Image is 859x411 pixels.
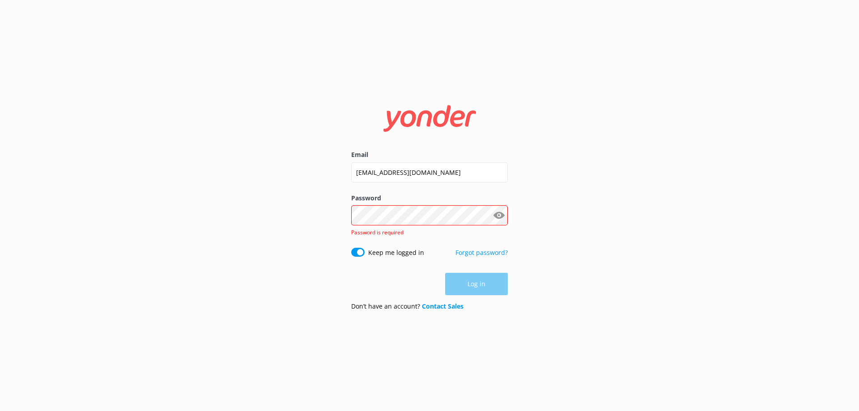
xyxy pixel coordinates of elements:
a: Contact Sales [422,302,464,310]
label: Keep me logged in [368,248,424,258]
label: Password [351,193,508,203]
label: Email [351,150,508,160]
span: Password is required [351,229,404,236]
p: Don’t have an account? [351,301,464,311]
button: Show password [490,207,508,225]
a: Forgot password? [455,248,508,257]
input: user@emailaddress.com [351,162,508,182]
